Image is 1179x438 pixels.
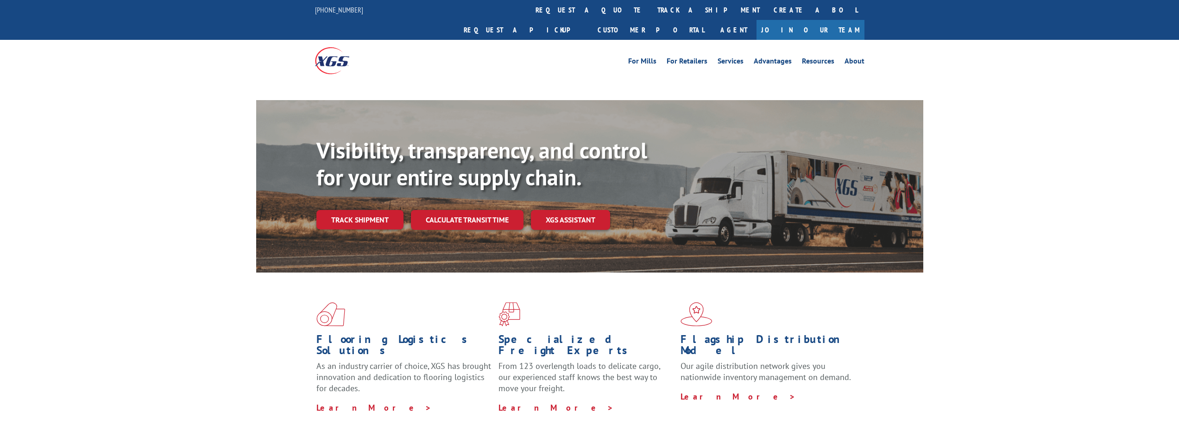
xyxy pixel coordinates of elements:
img: xgs-icon-focused-on-flooring-red [498,302,520,326]
h1: Flagship Distribution Model [681,334,856,361]
a: For Retailers [667,57,707,68]
a: About [845,57,864,68]
a: [PHONE_NUMBER] [315,5,363,14]
span: As an industry carrier of choice, XGS has brought innovation and dedication to flooring logistics... [316,361,491,394]
h1: Specialized Freight Experts [498,334,674,361]
a: Services [718,57,744,68]
a: XGS ASSISTANT [531,210,610,230]
a: Learn More > [316,402,432,413]
b: Visibility, transparency, and control for your entire supply chain. [316,136,647,191]
img: xgs-icon-flagship-distribution-model-red [681,302,712,326]
a: Request a pickup [457,20,591,40]
a: Advantages [754,57,792,68]
a: Customer Portal [591,20,711,40]
a: Agent [711,20,757,40]
a: Calculate transit time [411,210,523,230]
a: Learn More > [498,402,614,413]
a: Join Our Team [757,20,864,40]
a: Track shipment [316,210,404,229]
a: For Mills [628,57,656,68]
img: xgs-icon-total-supply-chain-intelligence-red [316,302,345,326]
a: Learn More > [681,391,796,402]
a: Resources [802,57,834,68]
p: From 123 overlength loads to delicate cargo, our experienced staff knows the best way to move you... [498,361,674,402]
h1: Flooring Logistics Solutions [316,334,492,361]
span: Our agile distribution network gives you nationwide inventory management on demand. [681,361,851,382]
